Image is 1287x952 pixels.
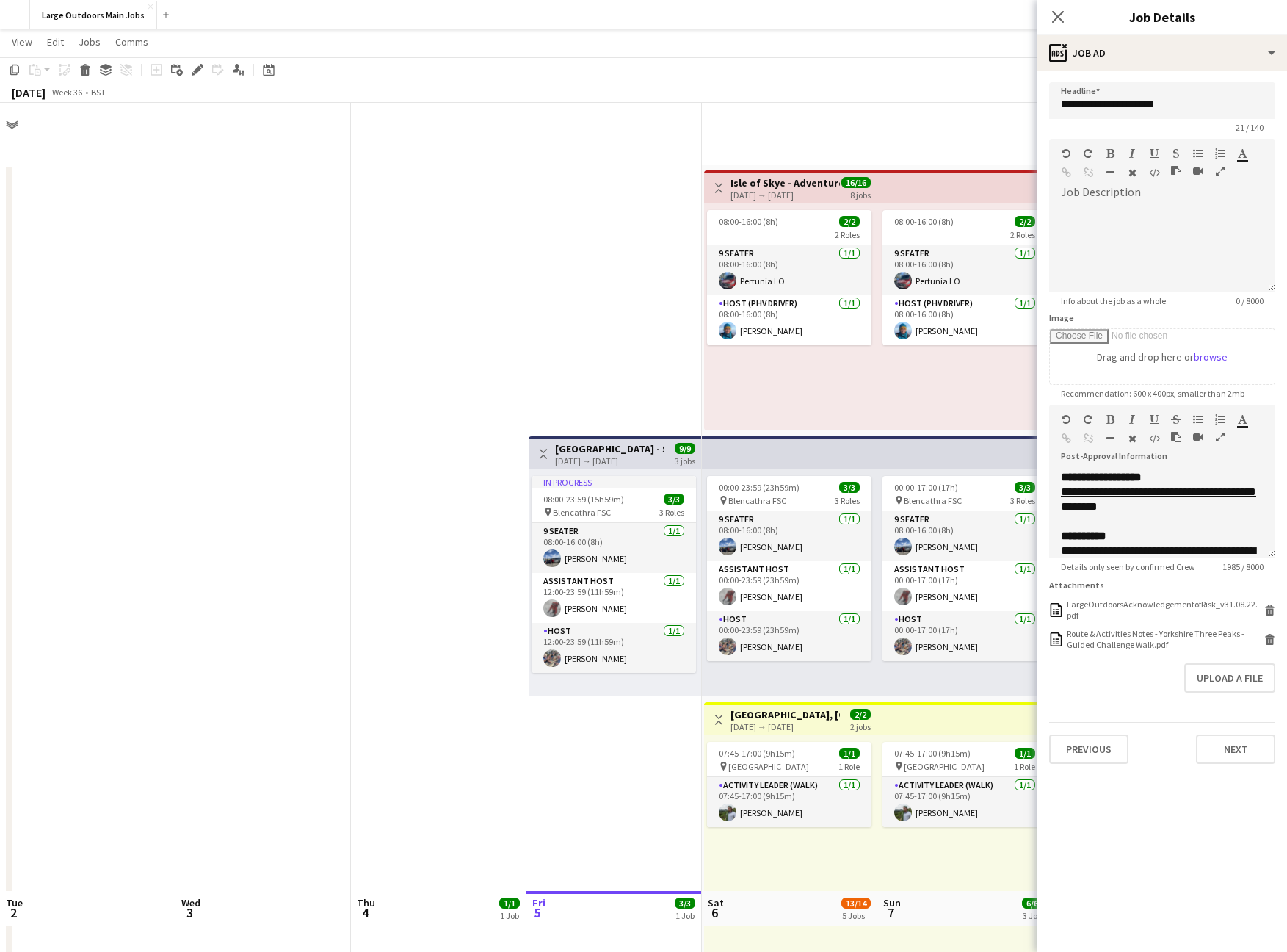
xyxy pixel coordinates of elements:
[707,742,871,827] app-job-card: 07:45-17:00 (9h15m)1/1 [GEOGRAPHIC_DATA]1 RoleActivity Leader (Walk)1/107:45-17:00 (9h15m)[PERSON...
[1149,167,1159,178] button: HTML Code
[730,721,840,732] div: [DATE] → [DATE]
[707,561,871,611] app-card-role: Assistant Host1/100:00-23:59 (23h59m)[PERSON_NAME]
[882,210,1047,345] app-job-card: 08:00-16:00 (8h)2/22 Roles9 Seater1/108:00-16:00 (8h)Pertunia LOHost (PHV Driver)1/108:00-16:00 (...
[1149,414,1159,425] button: Underline
[47,35,64,48] span: Edit
[181,896,200,909] span: Wed
[841,898,871,909] span: 13/14
[882,742,1047,827] app-job-card: 07:45-17:00 (9h15m)1/1 [GEOGRAPHIC_DATA]1 RoleActivity Leader (Walk)1/107:45-17:00 (9h15m)[PERSON...
[1215,148,1225,159] button: Ordered List
[894,748,971,759] span: 07:45-17:00 (9h15m)
[1237,148,1247,159] button: Text Color
[882,611,1047,661] app-card-role: Host1/100:00-17:00 (17h)[PERSON_NAME]
[12,35,32,48] span: View
[850,188,871,201] div: 8 jobs
[1015,482,1035,493] span: 3/3
[355,904,375,921] span: 4
[555,442,664,455] h3: [GEOGRAPHIC_DATA] - Striding Edge & Sharp Edge / Scafell Pike Challenge Weekend / Wild Swim - [GE...
[532,573,696,623] app-card-role: Assistant Host1/112:00-23:59 (11h59m)[PERSON_NAME]
[4,904,23,921] span: 2
[1193,148,1203,159] button: Unordered List
[835,229,860,240] span: 2 Roles
[841,177,871,188] span: 16/16
[882,295,1047,345] app-card-role: Host (PHV Driver)1/108:00-16:00 (8h)[PERSON_NAME]
[839,748,860,759] span: 1/1
[48,87,85,98] span: Week 36
[728,495,786,506] span: Blencathra FSC
[500,910,519,921] div: 1 Job
[707,511,871,561] app-card-role: 9 Seater1/108:00-16:00 (8h)[PERSON_NAME]
[730,176,840,190] h3: Isle of Skye - Adventure & Explore
[1049,295,1178,306] span: Info about the job as a whole
[1171,431,1181,443] button: Paste as plain text
[881,904,901,921] span: 7
[91,87,106,98] div: BST
[530,904,545,921] span: 5
[675,898,695,909] span: 3/3
[499,898,520,909] span: 1/1
[532,476,696,673] app-job-card: In progress08:00-23:59 (15h59m)3/3 Blencathra FSC3 Roles9 Seater1/108:00-16:00 (8h)[PERSON_NAME]A...
[707,295,871,345] app-card-role: Host (PHV Driver)1/108:00-16:00 (8h)[PERSON_NAME]
[1105,148,1115,159] button: Bold
[1196,735,1275,764] button: Next
[543,494,624,505] span: 08:00-23:59 (15h59m)
[1171,165,1181,177] button: Paste as plain text
[79,35,101,48] span: Jobs
[1149,148,1159,159] button: Underline
[1193,165,1203,177] button: Insert video
[30,1,157,29] button: Large Outdoors Main Jobs
[1014,761,1035,772] span: 1 Role
[835,495,860,506] span: 3 Roles
[1127,433,1137,444] button: Clear Formatting
[659,507,684,518] span: 3 Roles
[1215,431,1225,443] button: Fullscreen
[850,709,871,720] span: 2/2
[1211,561,1275,572] span: 1985 / 8000
[882,476,1047,661] app-job-card: 00:00-17:00 (17h)3/3 Blencathra FSC3 Roles9 Seater1/108:00-16:00 (8h)[PERSON_NAME]Assistant Host1...
[1237,414,1247,425] button: Text Color
[1037,35,1287,71] div: Job Ad
[532,623,696,673] app-card-role: Host1/112:00-23:59 (11h59m)[PERSON_NAME]
[1010,229,1035,240] span: 2 Roles
[707,210,871,345] div: 08:00-16:00 (8h)2/22 Roles9 Seater1/108:00-16:00 (8h)Pertunia LOHost (PHV Driver)1/108:00-16:00 (...
[1193,414,1203,425] button: Unordered List
[882,561,1047,611] app-card-role: Assistant Host1/100:00-17:00 (17h)[PERSON_NAME]
[115,35,148,48] span: Comms
[838,761,860,772] span: 1 Role
[883,896,901,909] span: Sun
[707,611,871,661] app-card-role: Host1/100:00-23:59 (23h59m)[PERSON_NAME]
[1022,898,1043,909] span: 6/6
[719,482,800,493] span: 00:00-23:59 (23h59m)
[675,443,695,454] span: 9/9
[555,455,664,466] div: [DATE] → [DATE]
[707,476,871,661] div: 00:00-23:59 (23h59m)3/3 Blencathra FSC3 Roles9 Seater1/108:00-16:00 (8h)[PERSON_NAME]Assistant Ho...
[1049,580,1104,591] label: Attachments
[1184,663,1275,693] button: Upload a file
[553,507,611,518] span: Blencathra FSC
[730,190,840,201] div: [DATE] → [DATE]
[882,511,1047,561] app-card-role: 9 Seater1/108:00-16:00 (8h)[PERSON_NAME]
[1224,122,1275,133] span: 21 / 140
[357,896,375,909] span: Thu
[532,896,545,909] span: Fri
[719,748,795,759] span: 07:45-17:00 (9h15m)
[532,476,696,488] div: In progress
[1215,414,1225,425] button: Ordered List
[1105,414,1115,425] button: Bold
[904,761,985,772] span: [GEOGRAPHIC_DATA]
[730,708,840,721] h3: [GEOGRAPHIC_DATA], [GEOGRAPHIC_DATA], Sharp Edge.
[839,216,860,227] span: 2/2
[1015,216,1035,227] span: 2/2
[664,494,684,505] span: 3/3
[6,32,38,51] a: View
[1083,148,1093,159] button: Redo
[1015,748,1035,759] span: 1/1
[12,85,46,100] div: [DATE]
[1171,148,1181,159] button: Strikethrough
[850,720,871,732] div: 2 jobs
[73,32,106,51] a: Jobs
